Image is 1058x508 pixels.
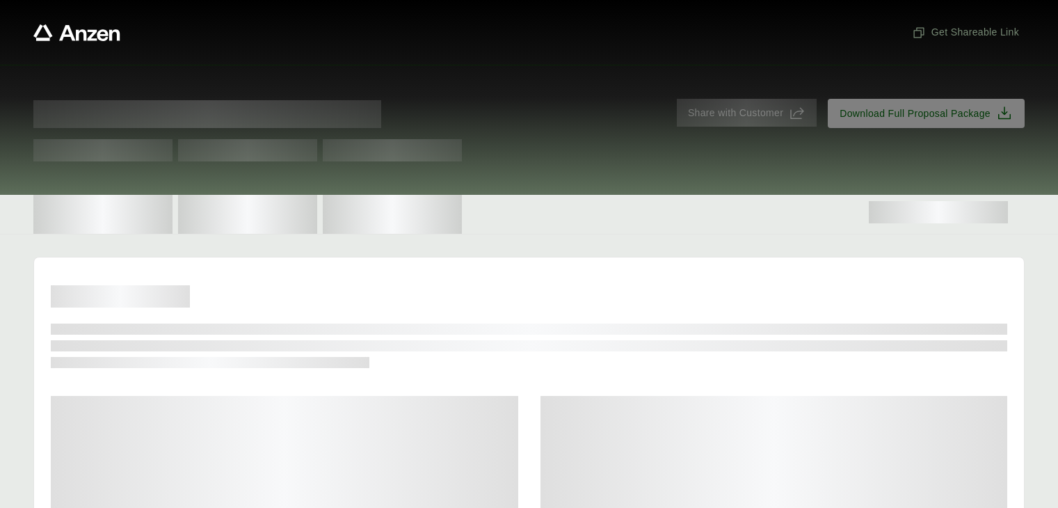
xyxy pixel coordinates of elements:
[178,139,317,161] span: Test
[33,139,173,161] span: Test
[33,100,381,128] span: Proposal for
[33,24,120,41] a: Anzen website
[688,106,783,120] span: Share with Customer
[323,139,462,161] span: Test
[912,25,1019,40] span: Get Shareable Link
[906,19,1025,45] button: Get Shareable Link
